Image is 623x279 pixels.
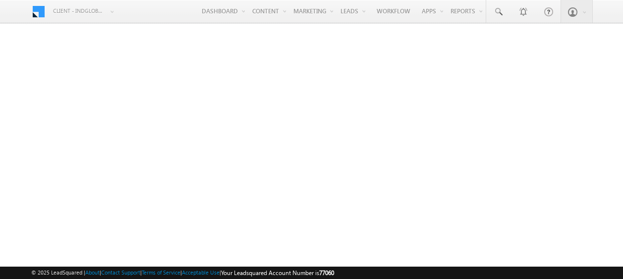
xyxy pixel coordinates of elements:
[101,269,140,276] a: Contact Support
[31,268,334,278] span: © 2025 LeadSquared | | | | |
[182,269,220,276] a: Acceptable Use
[85,269,100,276] a: About
[142,269,180,276] a: Terms of Service
[53,6,105,16] span: Client - indglobal1 (77060)
[221,269,334,277] span: Your Leadsquared Account Number is
[319,269,334,277] span: 77060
